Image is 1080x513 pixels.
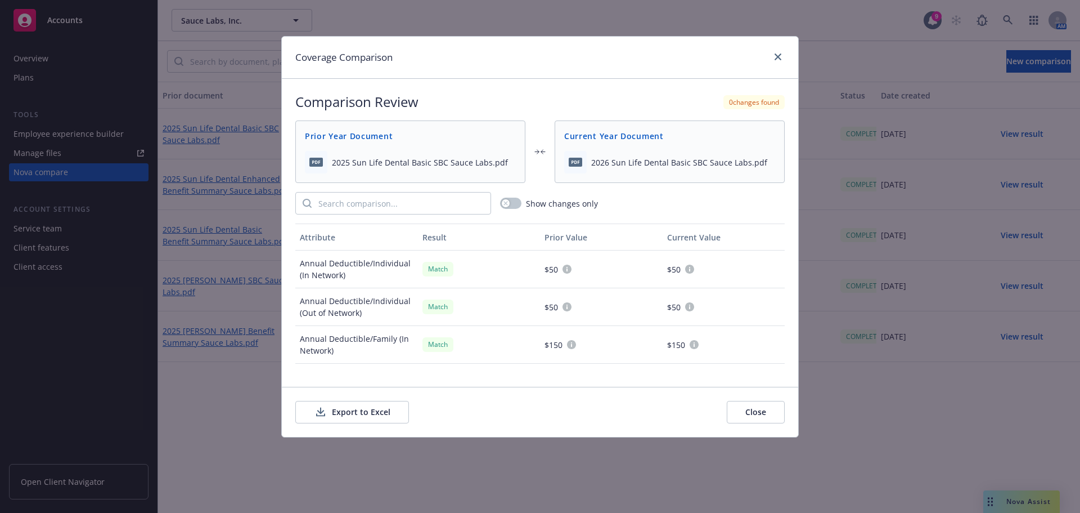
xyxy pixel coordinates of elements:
[295,50,393,65] h1: Coverage Comparison
[295,364,418,402] div: Annual Deductible/Family (Out of Network)
[544,301,558,313] span: $50
[418,224,541,251] button: Result
[295,224,418,251] button: Attribute
[771,50,785,64] a: close
[591,157,767,168] span: 2026 Sun Life Dental Basic SBC Sauce Labs.pdf
[295,401,409,423] button: Export to Excel
[312,193,490,214] input: Search comparison...
[526,198,598,209] span: Show changes only
[727,401,785,423] button: Close
[667,339,685,351] span: $150
[295,251,418,288] div: Annual Deductible/Individual (In Network)
[667,231,781,243] div: Current Value
[422,300,453,314] div: Match
[303,199,312,208] svg: Search
[295,92,418,111] h2: Comparison Review
[544,339,562,351] span: $150
[305,130,516,142] span: Prior Year Document
[422,262,453,276] div: Match
[663,224,785,251] button: Current Value
[544,264,558,275] span: $50
[422,337,453,351] div: Match
[723,95,785,109] div: 0 changes found
[422,231,536,243] div: Result
[564,130,775,142] span: Current Year Document
[295,288,418,326] div: Annual Deductible/Individual (Out of Network)
[667,264,681,275] span: $50
[332,157,508,168] span: 2025 Sun Life Dental Basic SBC Sauce Labs.pdf
[540,224,663,251] button: Prior Value
[667,301,681,313] span: $50
[544,231,658,243] div: Prior Value
[300,231,413,243] div: Attribute
[295,326,418,364] div: Annual Deductible/Family (In Network)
